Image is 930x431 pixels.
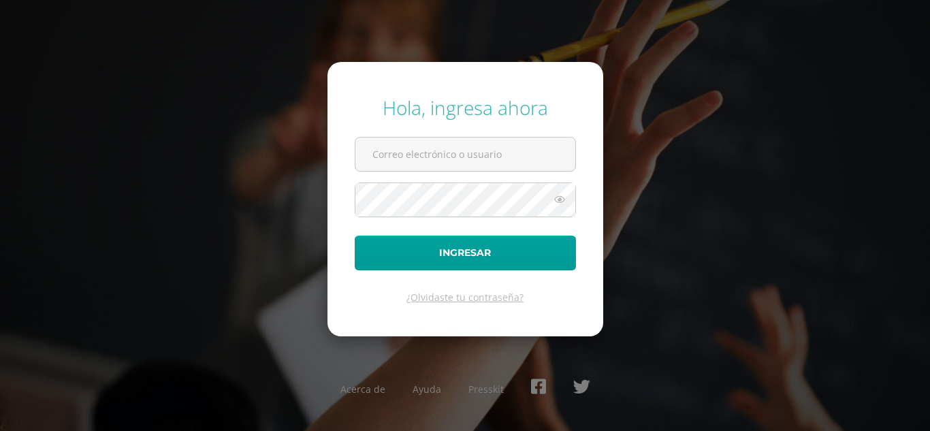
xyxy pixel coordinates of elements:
[340,383,385,396] a: Acerca de
[355,95,576,121] div: Hola, ingresa ahora
[468,383,504,396] a: Presskit
[406,291,524,304] a: ¿Olvidaste tu contraseña?
[355,236,576,270] button: Ingresar
[413,383,441,396] a: Ayuda
[355,138,575,171] input: Correo electrónico o usuario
